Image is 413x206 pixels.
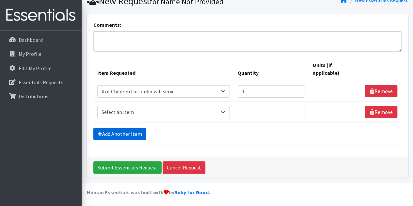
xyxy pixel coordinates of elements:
[93,128,146,140] a: Add Another Item
[93,161,162,174] input: Submit Essentials Request
[174,189,209,196] a: Ruby for Good
[93,57,234,81] th: Item Requested
[93,21,121,29] label: Comments:
[365,85,397,97] a: Remove
[3,76,79,89] a: Essentials Requests
[19,37,43,43] p: Dashboard
[365,106,397,118] a: Remove
[3,33,79,46] a: Dashboard
[19,79,63,86] p: Essentials Requests
[3,90,79,103] a: Distributions
[19,51,41,57] p: My Profile
[87,189,210,196] strong: Human Essentials was built with by .
[19,93,48,100] p: Distributions
[19,65,52,71] p: Edit My Profile
[234,57,309,81] th: Quantity
[3,62,79,75] a: Edit My Profile
[163,161,205,174] a: Cancel Request
[3,4,79,26] img: HumanEssentials
[309,57,361,81] th: Units (if applicable)
[3,47,79,60] a: My Profile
